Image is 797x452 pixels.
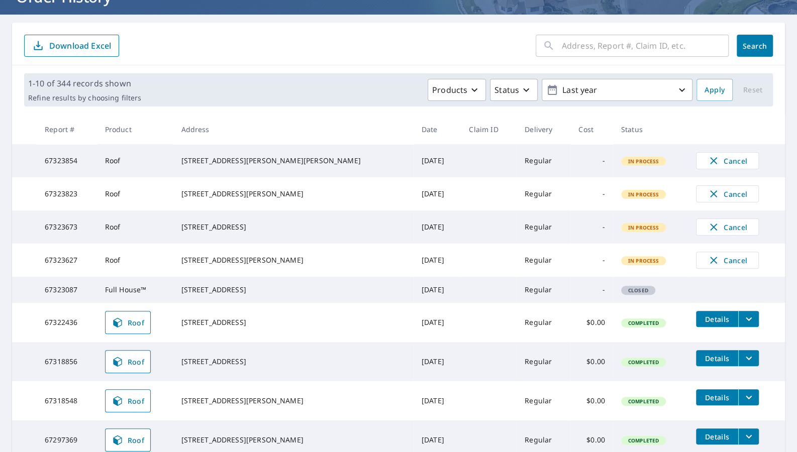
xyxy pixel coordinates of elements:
td: $0.00 [570,381,613,420]
span: Cancel [707,155,748,167]
button: detailsBtn-67318856 [696,350,738,366]
button: filesDropdownBtn-67297369 [738,428,759,444]
button: Cancel [696,185,759,202]
span: Completed [622,398,665,405]
button: detailsBtn-67322436 [696,311,738,327]
p: 1-10 of 344 records shown [28,77,141,89]
span: Details [702,314,732,324]
div: [STREET_ADDRESS][PERSON_NAME] [181,396,405,406]
p: Last year [558,81,676,99]
span: In Process [622,158,665,165]
span: Details [702,393,732,402]
th: Status [613,115,688,144]
button: Cancel [696,218,759,236]
td: - [570,177,613,210]
button: Search [737,35,773,57]
span: Cancel [707,221,748,233]
td: Roof [97,244,173,277]
td: Roof [97,210,173,244]
button: filesDropdownBtn-67318856 [738,350,759,366]
td: 67323854 [37,144,96,177]
td: Regular [517,303,570,342]
span: Closed [622,287,654,294]
div: [STREET_ADDRESS] [181,357,405,367]
button: filesDropdownBtn-67318548 [738,389,759,405]
span: Roof [112,395,145,407]
th: Claim ID [461,115,517,144]
span: Apply [705,84,725,96]
th: Address [173,115,413,144]
button: Last year [542,79,692,101]
td: [DATE] [414,277,461,303]
td: [DATE] [414,303,461,342]
span: Completed [622,437,665,444]
th: Report # [37,115,96,144]
td: [DATE] [414,342,461,381]
td: Regular [517,342,570,381]
p: Refine results by choosing filters [28,93,141,102]
button: Cancel [696,252,759,269]
div: [STREET_ADDRESS][PERSON_NAME] [181,189,405,199]
div: [STREET_ADDRESS][PERSON_NAME] [181,255,405,265]
td: Regular [517,277,570,303]
td: Regular [517,381,570,420]
td: - [570,277,613,303]
button: filesDropdownBtn-67322436 [738,311,759,327]
td: 67323627 [37,244,96,277]
button: Cancel [696,152,759,169]
td: Regular [517,244,570,277]
div: [STREET_ADDRESS] [181,285,405,295]
span: Roof [112,316,145,328]
th: Cost [570,115,613,144]
p: Status [494,84,519,96]
td: - [570,144,613,177]
td: $0.00 [570,303,613,342]
div: [STREET_ADDRESS] [181,317,405,327]
td: [DATE] [414,244,461,277]
td: Roof [97,177,173,210]
td: 67323673 [37,210,96,244]
td: $0.00 [570,342,613,381]
td: - [570,210,613,244]
button: Products [428,79,486,101]
p: Download Excel [49,40,111,51]
button: Apply [696,79,733,101]
span: In Process [622,191,665,198]
td: 67318548 [37,381,96,420]
span: Cancel [707,188,748,200]
span: Completed [622,359,665,366]
button: detailsBtn-67318548 [696,389,738,405]
td: [DATE] [414,144,461,177]
td: [DATE] [414,381,461,420]
span: Cancel [707,254,748,266]
span: Roof [112,434,145,446]
td: - [570,244,613,277]
th: Delivery [517,115,570,144]
a: Roof [105,311,151,334]
button: detailsBtn-67297369 [696,428,738,444]
div: [STREET_ADDRESS][PERSON_NAME][PERSON_NAME] [181,156,405,166]
div: [STREET_ADDRESS][PERSON_NAME] [181,435,405,445]
td: Regular [517,210,570,244]
td: [DATE] [414,177,461,210]
span: Details [702,354,732,363]
th: Product [97,115,173,144]
span: Search [745,41,765,51]
p: Products [432,84,467,96]
td: Full House™ [97,277,173,303]
td: Regular [517,177,570,210]
button: Download Excel [24,35,119,57]
th: Date [414,115,461,144]
span: In Process [622,257,665,264]
td: 67318856 [37,342,96,381]
a: Roof [105,428,151,451]
td: 67323823 [37,177,96,210]
a: Roof [105,350,151,373]
span: Roof [112,356,145,368]
input: Address, Report #, Claim ID, etc. [562,32,729,60]
td: Roof [97,144,173,177]
a: Roof [105,389,151,412]
td: 67322436 [37,303,96,342]
button: Status [490,79,538,101]
div: [STREET_ADDRESS] [181,222,405,232]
